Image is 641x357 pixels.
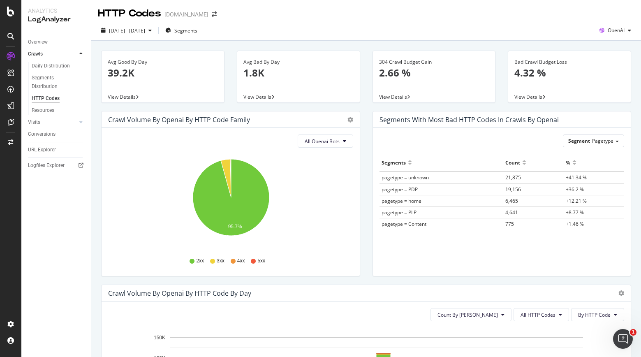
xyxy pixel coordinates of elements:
span: Segment [568,137,590,144]
span: +41.34 % [566,174,587,181]
div: Conversions [28,130,56,139]
div: URL Explorer [28,146,56,154]
span: View Details [108,93,136,100]
div: Bad Crawl Budget Loss [514,58,625,66]
a: Logfiles Explorer [28,161,85,170]
a: Daily Distribution [32,62,85,70]
span: Segments [174,27,197,34]
a: HTTP Codes [32,94,85,103]
span: 775 [505,220,514,227]
div: Crawls [28,50,43,58]
div: arrow-right-arrow-left [212,12,217,17]
div: LogAnalyzer [28,15,84,24]
div: gear [347,117,353,123]
span: View Details [379,93,407,100]
div: Segments [382,156,406,169]
div: [DOMAIN_NAME] [164,10,208,19]
button: Segments [162,24,201,37]
div: Analytics [28,7,84,15]
button: By HTTP Code [571,308,624,321]
p: 4.32 % [514,66,625,80]
div: gear [618,290,624,296]
div: Logfiles Explorer [28,161,65,170]
div: Visits [28,118,40,127]
button: All Openai Bots [298,134,353,148]
span: 5xx [257,257,265,264]
span: +12.21 % [566,197,587,204]
span: pagetype = PLP [382,209,417,216]
div: HTTP Codes [32,94,60,103]
div: Crawl Volume by openai by HTTP Code by Day [108,289,251,297]
div: Count [505,156,520,169]
div: Overview [28,38,48,46]
a: Visits [28,118,77,127]
span: View Details [243,93,271,100]
div: Daily Distribution [32,62,70,70]
span: 3xx [217,257,224,264]
button: All HTTP Codes [514,308,569,321]
span: Count By Day [437,311,498,318]
span: pagetype = unknown [382,174,429,181]
div: 304 Crawl Budget Gain [379,58,489,66]
p: 39.2K [108,66,218,80]
svg: A chart. [108,154,353,250]
a: URL Explorer [28,146,85,154]
div: Segments with most bad HTTP codes in Crawls by openai [380,116,559,124]
span: 19,156 [505,186,521,193]
span: View Details [514,93,542,100]
span: pagetype = PDP [382,186,418,193]
span: [DATE] - [DATE] [109,27,145,34]
span: 4xx [237,257,245,264]
text: 150K [154,335,165,341]
div: HTTP Codes [98,7,161,21]
p: 2.66 % [379,66,489,80]
div: Resources [32,106,54,115]
div: Avg Bad By Day [243,58,354,66]
button: [DATE] - [DATE] [98,24,155,37]
div: Segments Distribution [32,74,77,91]
span: +1.46 % [566,220,584,227]
a: Segments Distribution [32,74,85,91]
a: Resources [32,106,85,115]
span: By HTTP Code [578,311,611,318]
span: 6,465 [505,197,518,204]
div: % [566,156,570,169]
button: Count By [PERSON_NAME] [430,308,511,321]
span: All HTTP Codes [521,311,555,318]
span: +36.2 % [566,186,584,193]
span: All Openai Bots [305,138,340,145]
span: +8.77 % [566,209,584,216]
span: OpenAI [608,27,625,34]
span: Pagetype [592,137,613,144]
span: 2xx [196,257,204,264]
iframe: Intercom live chat [613,329,633,349]
a: Overview [28,38,85,46]
span: 21,875 [505,174,521,181]
p: 1.8K [243,66,354,80]
span: pagetype = home [382,197,421,204]
div: Avg Good By Day [108,58,218,66]
button: OpenAI [596,24,634,37]
span: 4,641 [505,209,518,216]
span: 1 [630,329,636,336]
a: Crawls [28,50,77,58]
text: 95.7% [228,224,242,229]
a: Conversions [28,130,85,139]
div: Crawl Volume by openai by HTTP Code Family [108,116,250,124]
span: pagetype = Content [382,220,426,227]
